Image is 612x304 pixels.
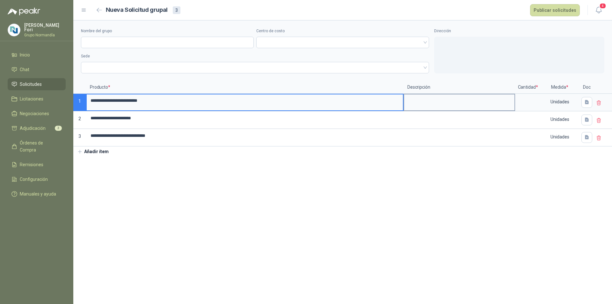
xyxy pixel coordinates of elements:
[8,137,66,156] a: Órdenes de Compra
[20,110,49,117] span: Negociaciones
[8,78,66,90] a: Solicitudes
[20,161,43,168] span: Remisiones
[81,28,254,34] label: Nombre del grupo
[20,81,42,88] span: Solicitudes
[8,173,66,185] a: Configuración
[256,28,429,34] label: Centro de costo
[515,81,541,94] p: Cantidad
[8,63,66,76] a: Chat
[81,53,429,59] label: Sede
[73,146,113,157] button: Añadir ítem
[20,125,46,132] span: Adjudicación
[55,126,62,131] span: 3
[404,81,515,94] p: Descripción
[20,176,48,183] span: Configuración
[20,66,29,73] span: Chat
[8,159,66,171] a: Remisiones
[8,93,66,105] a: Licitaciones
[579,81,595,94] p: Doc
[173,6,180,14] div: 3
[24,33,66,37] p: Grupo Normandía
[20,139,60,153] span: Órdenes de Compra
[8,122,66,134] a: Adjudicación3
[434,28,604,34] label: Dirección
[593,4,604,16] button: 4
[8,8,40,15] img: Logo peakr
[541,112,578,127] div: Unidades
[8,108,66,120] a: Negociaciones
[8,188,66,200] a: Manuales y ayuda
[73,111,86,129] p: 2
[541,81,579,94] p: Medida
[86,81,404,94] p: Producto
[541,130,578,144] div: Unidades
[73,94,86,111] p: 1
[20,51,30,58] span: Inicio
[530,4,580,16] button: Publicar solicitudes
[599,3,606,9] span: 4
[24,23,66,32] p: [PERSON_NAME] Fori
[106,5,168,15] h2: Nueva Solicitud grupal
[20,190,56,197] span: Manuales y ayuda
[20,95,43,102] span: Licitaciones
[8,24,20,36] img: Company Logo
[541,94,578,109] div: Unidades
[73,129,86,146] p: 3
[8,49,66,61] a: Inicio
